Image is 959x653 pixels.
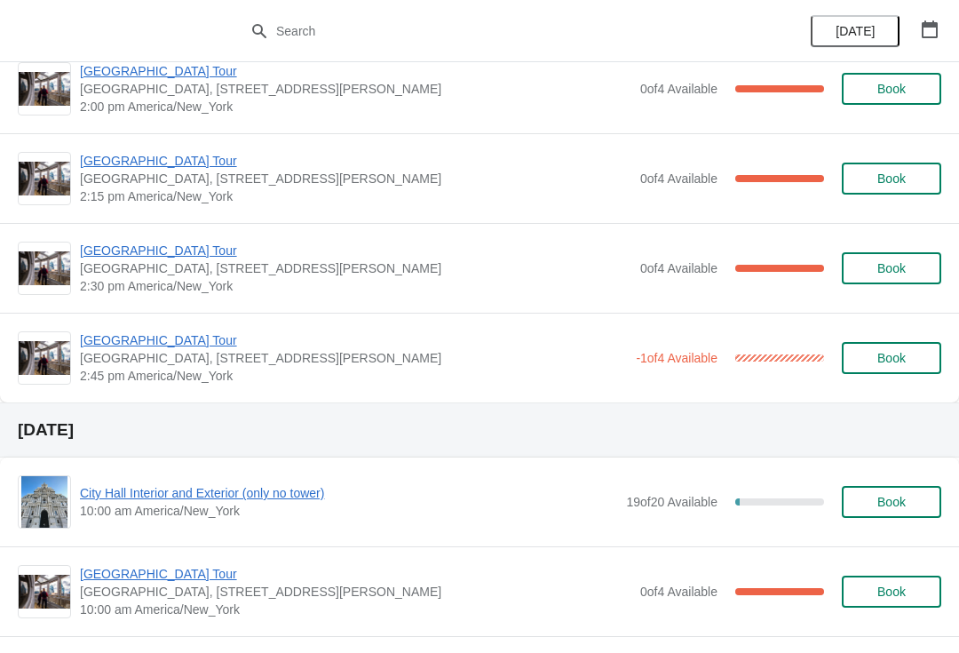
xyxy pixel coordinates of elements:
[640,82,717,96] span: 0 of 4 Available
[842,486,941,518] button: Book
[80,259,631,277] span: [GEOGRAPHIC_DATA], [STREET_ADDRESS][PERSON_NAME]
[842,576,941,608] button: Book
[877,351,906,365] span: Book
[80,367,627,385] span: 2:45 pm America/New_York
[842,252,941,284] button: Book
[80,62,631,80] span: [GEOGRAPHIC_DATA] Tour
[640,585,717,599] span: 0 of 4 Available
[877,495,906,509] span: Book
[21,476,68,528] img: City Hall Interior and Exterior (only no tower) | | 10:00 am America/New_York
[80,98,631,115] span: 2:00 pm America/New_York
[80,502,617,520] span: 10:00 am America/New_York
[18,421,941,439] h2: [DATE]
[811,15,900,47] button: [DATE]
[877,261,906,275] span: Book
[80,152,631,170] span: [GEOGRAPHIC_DATA] Tour
[80,242,631,259] span: [GEOGRAPHIC_DATA] Tour
[80,484,617,502] span: City Hall Interior and Exterior (only no tower)
[19,251,70,286] img: City Hall Tower Tour | City Hall Visitor Center, 1400 John F Kennedy Boulevard Suite 121, Philade...
[877,82,906,96] span: Book
[80,331,627,349] span: [GEOGRAPHIC_DATA] Tour
[842,342,941,374] button: Book
[19,72,70,107] img: City Hall Tower Tour | City Hall Visitor Center, 1400 John F Kennedy Boulevard Suite 121, Philade...
[640,171,717,186] span: 0 of 4 Available
[626,495,717,509] span: 19 of 20 Available
[80,170,631,187] span: [GEOGRAPHIC_DATA], [STREET_ADDRESS][PERSON_NAME]
[842,73,941,105] button: Book
[80,80,631,98] span: [GEOGRAPHIC_DATA], [STREET_ADDRESS][PERSON_NAME]
[80,565,631,583] span: [GEOGRAPHIC_DATA] Tour
[19,162,70,196] img: City Hall Tower Tour | City Hall Visitor Center, 1400 John F Kennedy Boulevard Suite 121, Philade...
[19,575,70,609] img: City Hall Tower Tour | City Hall Visitor Center, 1400 John F Kennedy Boulevard Suite 121, Philade...
[636,351,717,365] span: -1 of 4 Available
[877,585,906,599] span: Book
[836,24,875,38] span: [DATE]
[19,341,70,376] img: City Hall Tower Tour | City Hall Visitor Center, 1400 John F Kennedy Boulevard Suite 121, Philade...
[842,163,941,195] button: Book
[275,15,719,47] input: Search
[80,601,631,618] span: 10:00 am America/New_York
[640,261,717,275] span: 0 of 4 Available
[80,277,631,295] span: 2:30 pm America/New_York
[80,583,631,601] span: [GEOGRAPHIC_DATA], [STREET_ADDRESS][PERSON_NAME]
[80,187,631,205] span: 2:15 pm America/New_York
[80,349,627,367] span: [GEOGRAPHIC_DATA], [STREET_ADDRESS][PERSON_NAME]
[877,171,906,186] span: Book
